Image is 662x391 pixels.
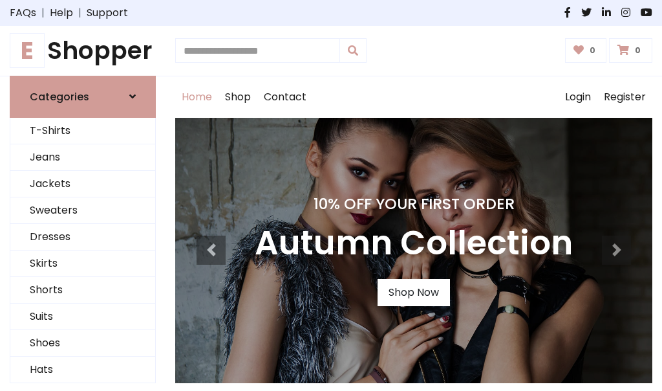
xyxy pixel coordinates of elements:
[10,144,155,171] a: Jeans
[559,76,597,118] a: Login
[632,45,644,56] span: 0
[257,76,313,118] a: Contact
[175,76,219,118] a: Home
[10,171,155,197] a: Jackets
[378,279,450,306] a: Shop Now
[597,76,652,118] a: Register
[586,45,599,56] span: 0
[10,5,36,21] a: FAQs
[10,304,155,330] a: Suits
[30,91,89,103] h6: Categories
[10,36,156,65] h1: Shopper
[50,5,73,21] a: Help
[10,251,155,277] a: Skirts
[10,118,155,144] a: T-Shirts
[10,330,155,357] a: Shoes
[36,5,50,21] span: |
[10,357,155,383] a: Hats
[255,195,573,213] h4: 10% Off Your First Order
[10,76,156,118] a: Categories
[609,38,652,63] a: 0
[10,33,45,68] span: E
[10,224,155,251] a: Dresses
[87,5,128,21] a: Support
[10,197,155,224] a: Sweaters
[10,36,156,65] a: EShopper
[73,5,87,21] span: |
[565,38,607,63] a: 0
[255,223,573,263] h3: Autumn Collection
[10,277,155,304] a: Shorts
[219,76,257,118] a: Shop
